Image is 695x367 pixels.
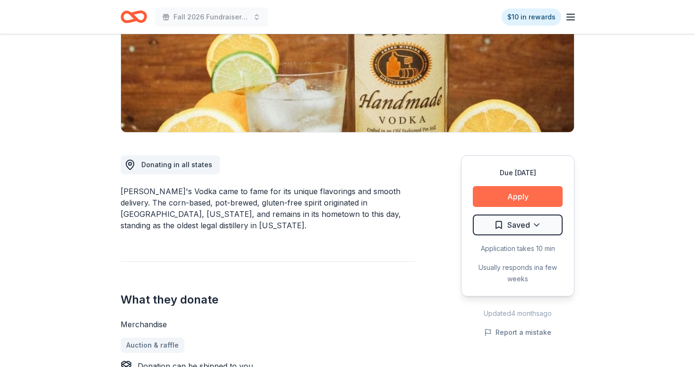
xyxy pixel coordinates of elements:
button: Fall 2026 Fundraiser for SFYC [155,8,268,27]
div: Due [DATE] [473,167,563,179]
span: Saved [507,219,530,231]
div: [PERSON_NAME]'s Vodka came to fame for its unique flavorings and smooth delivery. The corn-based,... [121,186,416,231]
div: Usually responds in a few weeks [473,262,563,285]
div: Merchandise [121,319,416,330]
div: Updated 4 months ago [461,308,574,319]
span: Donating in all states [141,161,212,169]
h2: What they donate [121,292,416,307]
button: Report a mistake [484,327,551,338]
a: $10 in rewards [502,9,561,26]
span: Fall 2026 Fundraiser for SFYC [174,11,249,23]
div: Application takes 10 min [473,243,563,254]
button: Apply [473,186,563,207]
button: Saved [473,215,563,235]
a: Auction & raffle [121,338,184,353]
a: Home [121,6,147,28]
